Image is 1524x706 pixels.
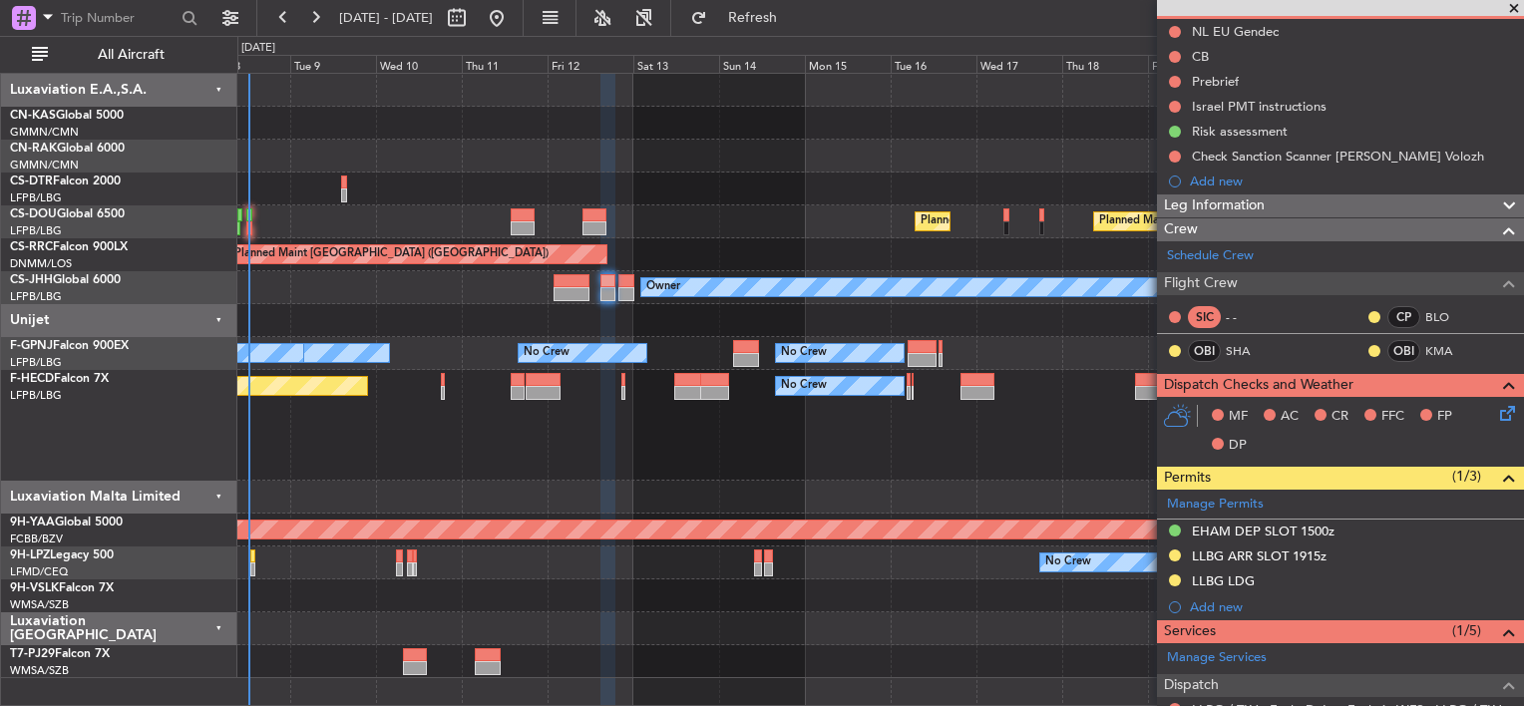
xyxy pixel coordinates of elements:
input: Trip Number [61,3,176,33]
button: All Aircraft [22,39,216,71]
a: LFPB/LBG [10,388,62,403]
div: Owner [646,272,680,302]
div: Sun 14 [719,55,805,73]
a: 9H-LPZLegacy 500 [10,549,114,561]
span: Permits [1164,467,1211,490]
a: LFPB/LBG [10,289,62,304]
a: T7-PJ29Falcon 7X [10,648,110,660]
div: LLBG ARR SLOT 1915z [1192,547,1327,564]
div: Fri 19 [1148,55,1234,73]
div: No Crew [781,338,827,368]
span: [DATE] - [DATE] [339,9,433,27]
span: Services [1164,620,1216,643]
a: GMMN/CMN [10,158,79,173]
span: Refresh [711,11,795,25]
a: CN-RAKGlobal 6000 [10,143,125,155]
a: KMA [1425,342,1470,360]
div: Planned Maint [GEOGRAPHIC_DATA] ([GEOGRAPHIC_DATA]) [1099,206,1413,236]
a: GMMN/CMN [10,125,79,140]
div: Add new [1190,598,1514,615]
div: - - [1226,308,1271,326]
span: AC [1281,407,1299,427]
div: Wed 17 [976,55,1062,73]
span: F-GPNJ [10,340,53,352]
a: CS-JHHGlobal 6000 [10,274,121,286]
span: CN-KAS [10,110,56,122]
div: Planned Maint [GEOGRAPHIC_DATA] ([GEOGRAPHIC_DATA]) [921,206,1235,236]
span: F-HECD [10,373,54,385]
a: LFPB/LBG [10,355,62,370]
div: Mon 15 [805,55,891,73]
div: Tue 16 [891,55,976,73]
a: CS-DOUGlobal 6500 [10,208,125,220]
a: Manage Services [1167,648,1267,668]
a: F-GPNJFalcon 900EX [10,340,129,352]
span: Flight Crew [1164,272,1238,295]
div: Check Sanction Scanner [PERSON_NAME] Volozh [1192,148,1484,165]
span: CS-RRC [10,241,53,253]
span: 9H-YAA [10,517,55,529]
span: DP [1229,436,1247,456]
span: CS-DOU [10,208,57,220]
span: FFC [1381,407,1404,427]
div: No Crew [781,371,827,401]
div: Add new [1190,173,1514,189]
div: LLBG LDG [1192,572,1255,589]
a: LFPB/LBG [10,190,62,205]
div: CB [1192,48,1209,65]
span: 9H-LPZ [10,549,50,561]
span: FP [1437,407,1452,427]
a: CN-KASGlobal 5000 [10,110,124,122]
div: SIC [1188,306,1221,328]
div: Thu 18 [1062,55,1148,73]
a: 9H-VSLKFalcon 7X [10,582,114,594]
span: CN-RAK [10,143,57,155]
a: FCBB/BZV [10,531,63,546]
div: Mon 8 [204,55,290,73]
div: [DATE] [241,40,275,57]
div: Risk assessment [1192,123,1288,140]
span: Crew [1164,218,1198,241]
div: Prebrief [1192,73,1239,90]
div: Thu 11 [462,55,548,73]
div: No Crew [524,338,570,368]
a: 9H-YAAGlobal 5000 [10,517,123,529]
span: MF [1229,407,1248,427]
span: 9H-VSLK [10,582,59,594]
a: LFPB/LBG [10,223,62,238]
a: SHA [1226,342,1271,360]
span: Leg Information [1164,194,1265,217]
div: Tue 9 [290,55,376,73]
span: (1/3) [1452,466,1481,487]
div: OBI [1387,340,1420,362]
span: CS-DTR [10,176,53,187]
span: All Aircraft [52,48,210,62]
span: CR [1332,407,1348,427]
div: Fri 12 [548,55,633,73]
span: CS-JHH [10,274,53,286]
div: NL EU Gendec [1192,23,1279,40]
a: WMSA/SZB [10,597,69,612]
span: Dispatch Checks and Weather [1164,374,1353,397]
a: LFMD/CEQ [10,564,68,579]
div: OBI [1188,340,1221,362]
a: F-HECDFalcon 7X [10,373,109,385]
div: No Crew [1045,547,1091,577]
div: EHAM DEP SLOT 1500z [1192,523,1334,539]
div: CP [1387,306,1420,328]
span: T7-PJ29 [10,648,55,660]
a: Manage Permits [1167,495,1264,515]
div: Planned Maint [GEOGRAPHIC_DATA] ([GEOGRAPHIC_DATA]) [234,239,549,269]
span: Dispatch [1164,674,1219,697]
div: Israel PMT instructions [1192,98,1327,115]
a: DNMM/LOS [10,256,72,271]
div: Sat 13 [633,55,719,73]
button: Refresh [681,2,801,34]
a: CS-RRCFalcon 900LX [10,241,128,253]
a: CS-DTRFalcon 2000 [10,176,121,187]
a: WMSA/SZB [10,663,69,678]
a: Schedule Crew [1167,246,1254,266]
a: BLO [1425,308,1470,326]
div: Wed 10 [376,55,462,73]
span: (1/5) [1452,620,1481,641]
